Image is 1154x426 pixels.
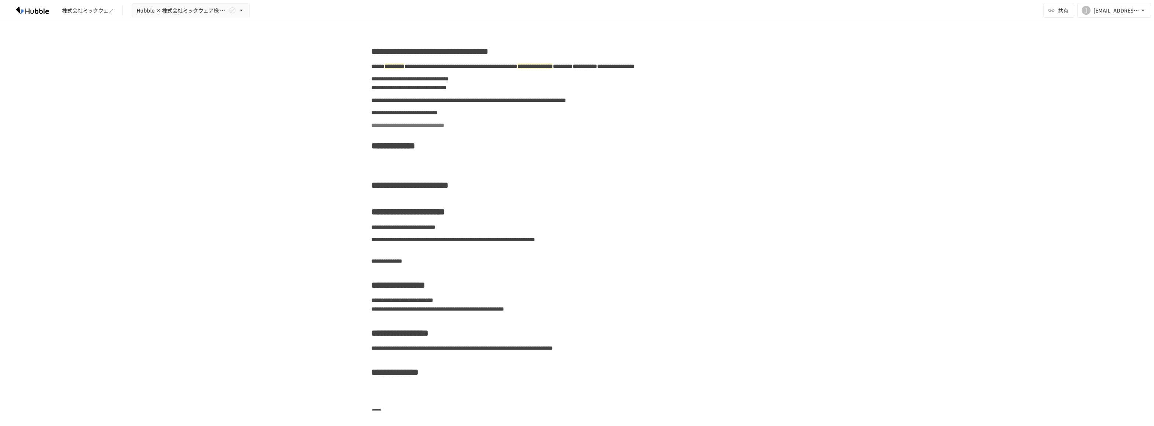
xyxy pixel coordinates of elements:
div: 株式会社ミックウェア [62,7,114,14]
span: 共有 [1058,6,1068,14]
button: 共有 [1043,3,1074,18]
button: Hubble × 株式会社ミックウェア様 オンボーディングプロジェクト [132,3,250,18]
button: I[EMAIL_ADDRESS][DOMAIN_NAME] [1077,3,1151,18]
span: Hubble × 株式会社ミックウェア様 オンボーディングプロジェクト [137,6,227,15]
div: [EMAIL_ADDRESS][DOMAIN_NAME] [1093,6,1139,15]
img: HzDRNkGCf7KYO4GfwKnzITak6oVsp5RHeZBEM1dQFiQ [9,4,56,16]
div: I [1082,6,1091,15]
